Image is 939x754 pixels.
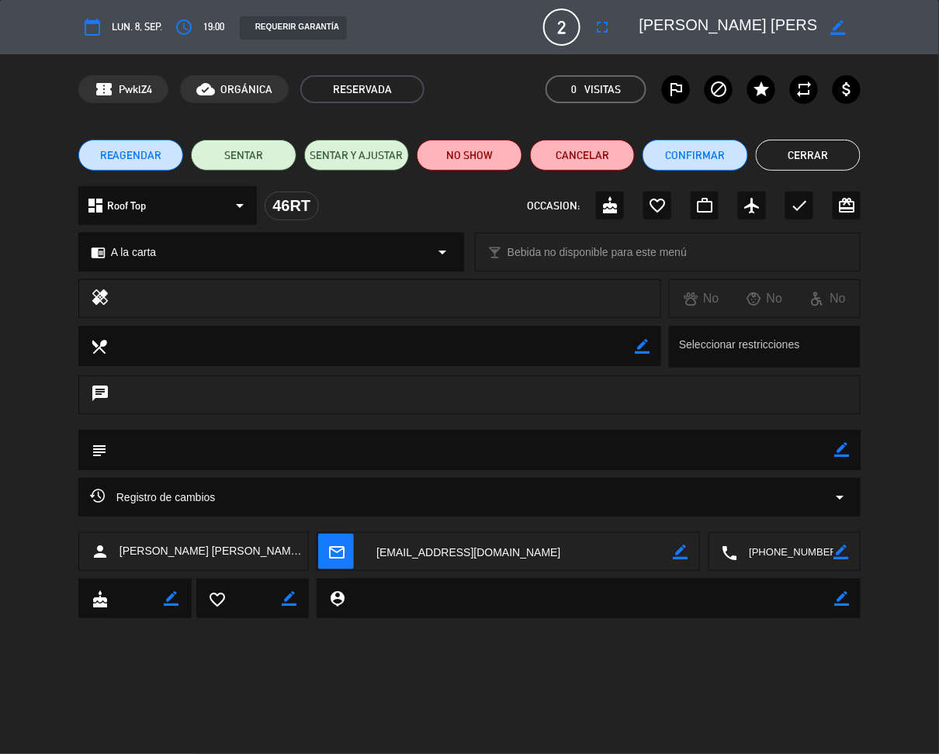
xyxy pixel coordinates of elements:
i: border_color [831,20,846,35]
button: calendar_today [78,13,106,41]
i: local_bar [487,245,502,260]
button: REAGENDAR [78,140,183,171]
i: healing [91,288,109,310]
div: No [796,289,860,309]
i: card_giftcard [837,196,856,215]
i: border_color [833,545,848,559]
span: ORGÁNICA [220,81,272,99]
i: arrow_drop_down [433,243,452,261]
span: confirmation_number [95,80,113,99]
i: access_time [175,18,193,36]
button: Cerrar [756,140,861,171]
button: fullscreen [588,13,616,41]
span: [PERSON_NAME] [PERSON_NAME] Recuay [120,542,308,560]
i: dashboard [86,196,105,215]
i: calendar_today [83,18,102,36]
i: local_dining [90,337,107,355]
button: SENTAR Y AJUSTAR [304,140,409,171]
button: Confirmar [643,140,747,171]
span: 2 [543,9,580,46]
i: local_phone [721,544,738,561]
span: PwklZ4 [119,81,152,99]
i: border_color [673,545,688,559]
i: mail_outline [327,543,345,560]
i: favorite_border [209,590,226,607]
i: outlined_flag [667,80,685,99]
span: RESERVADA [300,75,424,103]
i: subject [90,441,107,458]
i: person [91,542,109,561]
span: OCCASION: [527,197,580,215]
span: Registro de cambios [90,488,216,507]
i: repeat [795,80,813,99]
i: border_color [165,591,179,606]
span: Bebida no disponible para este menú [508,244,687,261]
i: block [709,80,728,99]
span: Roof Top [107,197,146,215]
i: chrome_reader_mode [91,245,106,260]
button: access_time [170,13,198,41]
i: attach_money [837,80,856,99]
div: No [733,289,797,309]
span: A la carta [111,244,156,261]
em: Visitas [584,81,621,99]
i: airplanemode_active [743,196,761,215]
i: fullscreen [593,18,612,36]
i: cake [91,590,108,607]
i: check [790,196,809,215]
div: No [670,289,733,309]
button: Cancelar [530,140,635,171]
div: 46RT [265,192,319,220]
i: star [752,80,771,99]
i: border_color [282,591,296,606]
span: 19:00 [203,19,224,35]
button: NO SHOW [417,140,521,171]
div: REQUERIR GARANTÍA [240,16,347,40]
i: arrow_drop_down [230,196,249,215]
i: cloud_done [196,80,215,99]
i: cake [601,196,619,215]
span: REAGENDAR [100,147,162,164]
i: border_color [635,339,650,354]
button: SENTAR [191,140,296,171]
i: favorite_border [648,196,667,215]
i: person_pin [328,590,345,607]
span: lun. 8, sep. [112,19,162,35]
i: border_color [834,591,849,606]
i: arrow_drop_down [830,488,849,507]
i: chat [91,384,109,406]
i: work_outline [695,196,714,215]
span: 0 [571,81,577,99]
i: border_color [834,442,849,457]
